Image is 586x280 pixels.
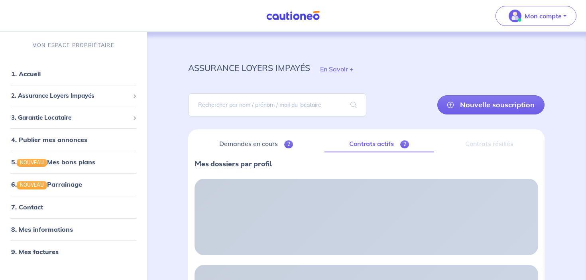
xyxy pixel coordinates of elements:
[437,95,545,114] a: Nouvelle souscription
[3,88,144,104] div: 2. Assurance Loyers Impayés
[3,221,144,237] div: 8. Mes informations
[3,199,144,215] div: 7. Contact
[400,140,409,148] span: 2
[11,248,59,256] a: 9. Mes factures
[3,66,144,82] div: 1. Accueil
[3,176,144,192] div: 6.NOUVEAUParrainage
[11,136,87,144] a: 4. Publier mes annonces
[11,91,130,101] span: 2. Assurance Loyers Impayés
[3,154,144,170] div: 5.NOUVEAUMes bons plans
[11,180,82,188] a: 6.NOUVEAUParrainage
[341,94,366,116] span: search
[188,61,310,75] p: assurance loyers impayés
[11,70,41,78] a: 1. Accueil
[324,136,434,152] a: Contrats actifs2
[284,140,293,148] span: 2
[11,225,73,233] a: 8. Mes informations
[3,110,144,126] div: 3. Garantie Locataire
[195,159,539,169] p: Mes dossiers par profil
[11,203,43,211] a: 7. Contact
[263,11,323,21] img: Cautioneo
[32,41,114,49] p: MON ESPACE PROPRIÉTAIRE
[496,6,576,26] button: illu_account_valid_menu.svgMon compte
[11,158,95,166] a: 5.NOUVEAUMes bons plans
[188,93,366,116] input: Rechercher par nom / prénom / mail du locataire
[195,136,318,152] a: Demandes en cours2
[525,11,562,21] p: Mon compte
[3,132,144,148] div: 4. Publier mes annonces
[310,57,364,81] button: En Savoir +
[509,10,521,22] img: illu_account_valid_menu.svg
[11,113,130,122] span: 3. Garantie Locataire
[3,244,144,260] div: 9. Mes factures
